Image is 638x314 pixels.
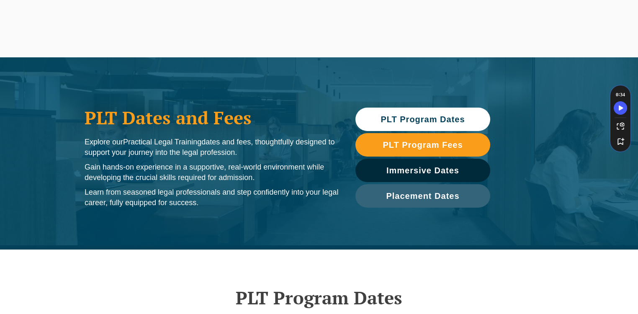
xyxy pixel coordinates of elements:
[85,162,339,183] p: Gain hands-on experience in a supportive, real-world environment while developing the crucial ski...
[355,184,490,208] a: Placement Dates
[355,133,490,157] a: PLT Program Fees
[85,137,339,158] p: Explore our dates and fees, thoughtfully designed to support your journey into the legal profession.
[80,287,558,308] h2: PLT Program Dates
[386,166,459,175] span: Immersive Dates
[355,108,490,131] a: PLT Program Dates
[355,159,490,182] a: Immersive Dates
[85,107,339,128] h1: PLT Dates and Fees
[85,187,339,208] p: Learn from seasoned legal professionals and step confidently into your legal career, fully equipp...
[386,192,459,200] span: Placement Dates
[383,141,463,149] span: PLT Program Fees
[381,115,465,124] span: PLT Program Dates
[123,138,201,146] span: Practical Legal Training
